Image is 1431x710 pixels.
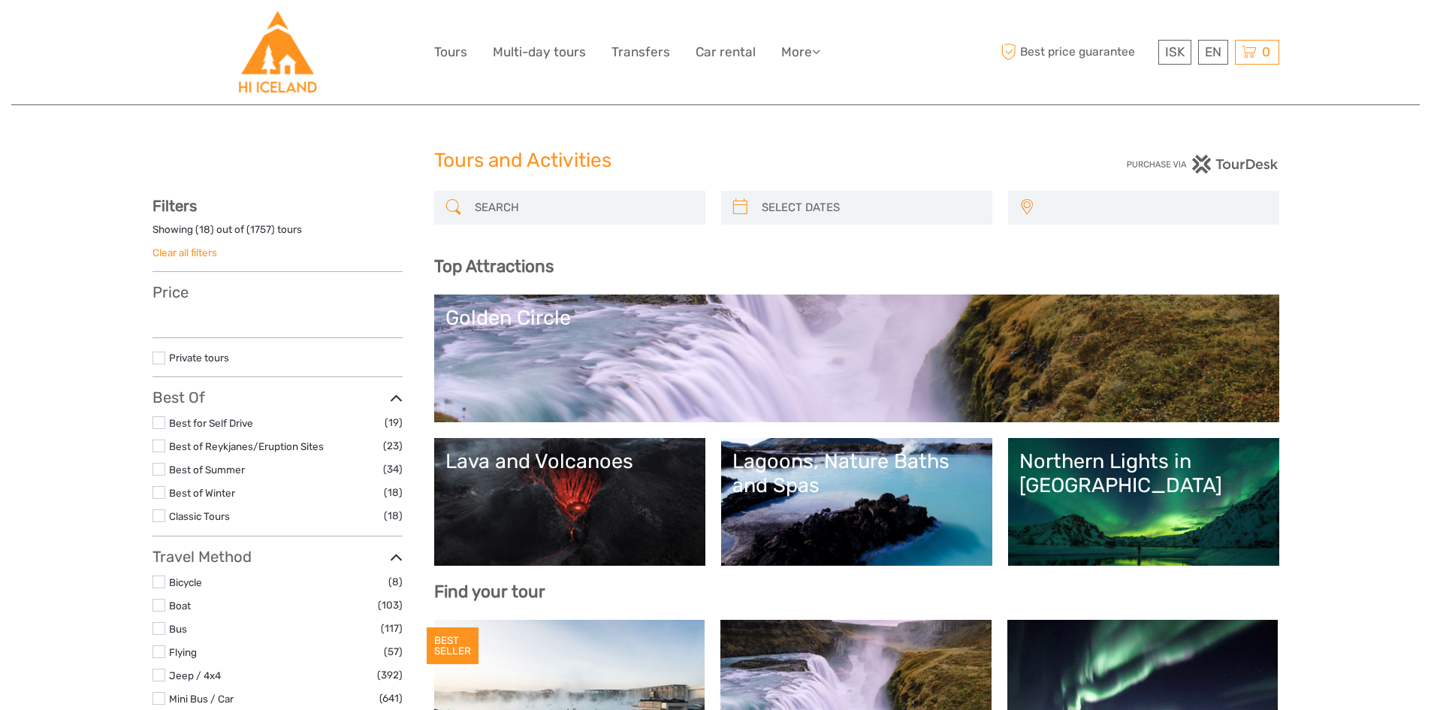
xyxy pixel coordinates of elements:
[377,666,403,684] span: (392)
[152,197,197,215] strong: Filters
[169,510,230,522] a: Classic Tours
[378,597,403,614] span: (103)
[781,41,820,63] a: More
[1019,449,1268,498] div: Northern Lights in [GEOGRAPHIC_DATA]
[169,487,235,499] a: Best of Winter
[434,41,467,63] a: Tours
[381,620,403,637] span: (117)
[169,440,324,452] a: Best of Reykjanes/Eruption Sites
[445,306,1268,411] a: Golden Circle
[383,437,403,455] span: (23)
[434,256,554,276] b: Top Attractions
[385,414,403,431] span: (19)
[152,283,403,301] h3: Price
[1019,449,1268,554] a: Northern Lights in [GEOGRAPHIC_DATA]
[1260,44,1273,59] span: 0
[427,627,479,665] div: BEST SELLER
[696,41,756,63] a: Car rental
[998,40,1155,65] span: Best price guarantee
[756,195,985,221] input: SELECT DATES
[732,449,981,554] a: Lagoons, Nature Baths and Spas
[384,507,403,524] span: (18)
[169,693,234,705] a: Mini Bus / Car
[469,195,698,221] input: SEARCH
[169,669,221,681] a: Jeep / 4x4
[169,623,187,635] a: Bus
[199,222,210,237] label: 18
[169,352,229,364] a: Private tours
[383,461,403,478] span: (34)
[434,149,998,173] h1: Tours and Activities
[1126,155,1279,174] img: PurchaseViaTourDesk.png
[169,600,191,612] a: Boat
[169,464,245,476] a: Best of Summer
[1165,44,1185,59] span: ISK
[237,11,319,93] img: Hostelling International
[384,484,403,501] span: (18)
[169,646,197,658] a: Flying
[388,573,403,591] span: (8)
[1198,40,1228,65] div: EN
[445,449,694,554] a: Lava and Volcanoes
[445,306,1268,330] div: Golden Circle
[169,576,202,588] a: Bicycle
[445,449,694,473] div: Lava and Volcanoes
[169,417,253,429] a: Best for Self Drive
[152,246,217,258] a: Clear all filters
[611,41,670,63] a: Transfers
[493,41,586,63] a: Multi-day tours
[250,222,271,237] label: 1757
[434,582,545,602] b: Find your tour
[152,388,403,406] h3: Best Of
[152,222,403,246] div: Showing ( ) out of ( ) tours
[152,548,403,566] h3: Travel Method
[379,690,403,707] span: (641)
[384,643,403,660] span: (57)
[732,449,981,498] div: Lagoons, Nature Baths and Spas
